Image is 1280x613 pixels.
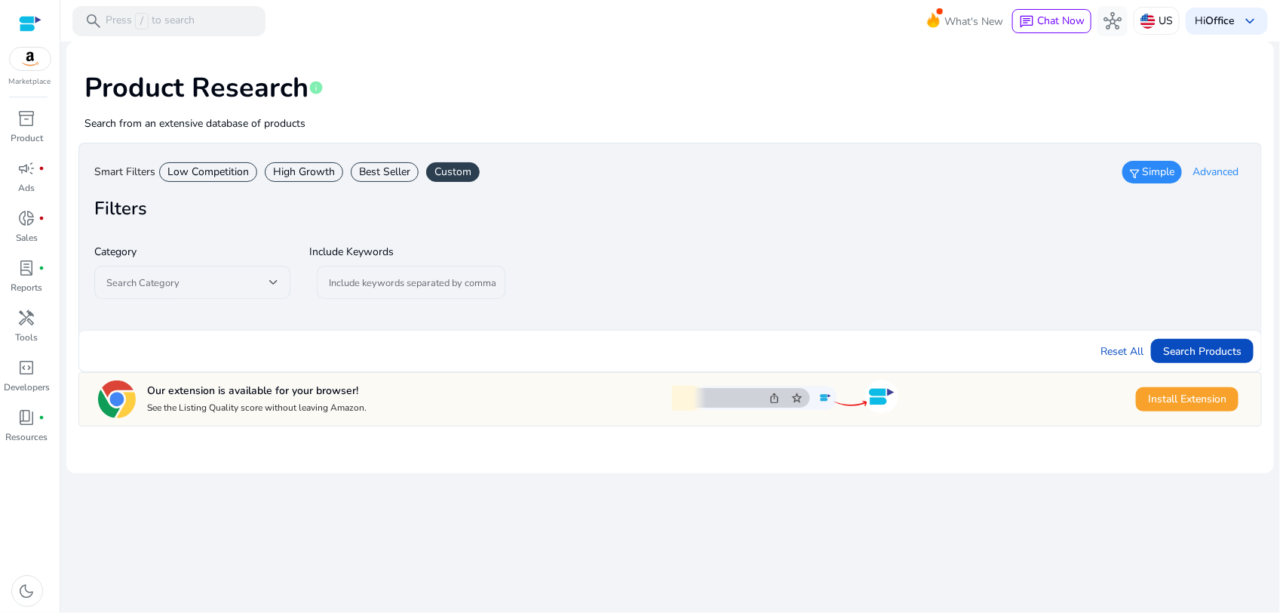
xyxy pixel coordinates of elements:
[1012,9,1091,33] button: chatChat Now
[147,384,367,398] h5: Our extension is available for your browser!
[1163,343,1242,359] span: Search Products
[135,13,149,29] span: /
[1136,387,1239,411] button: Install Extension
[19,181,35,195] p: Ads
[1104,12,1122,30] span: hub
[18,159,36,177] span: campaign
[94,245,290,260] h3: Category
[18,359,36,377] span: code_blocks
[11,131,43,145] p: Product
[1037,14,1085,28] span: Chat Now
[84,116,1256,131] p: Search from an extensive database of products
[265,162,343,182] div: High Growth
[18,309,36,327] span: handyman
[10,48,51,70] img: amazon.svg
[6,430,48,444] p: Resources
[147,402,367,414] p: See the Listing Quality score without leaving Amazon.
[1159,8,1173,34] p: US
[18,408,36,427] span: book_4
[18,209,36,227] span: donut_small
[39,215,45,221] span: fiber_manual_record
[309,245,505,260] h3: Include Keywords
[1195,16,1235,26] p: Hi
[1193,165,1239,180] span: Advanced
[39,165,45,171] span: fiber_manual_record
[1241,12,1259,30] span: keyboard_arrow_down
[94,165,155,180] h3: Smart Filters
[39,265,45,271] span: fiber_manual_record
[16,231,38,245] p: Sales
[1148,391,1226,407] span: Install Extension
[1205,14,1235,28] b: Office
[1142,165,1174,180] span: Simple
[18,259,36,277] span: lab_profile
[944,8,1003,35] span: What's New
[84,12,103,30] span: search
[39,414,45,420] span: fiber_manual_record
[16,331,38,344] p: Tools
[1019,14,1034,29] span: chat
[426,162,480,182] div: Custom
[159,162,257,182] div: Low Competition
[11,281,43,294] p: Reports
[4,380,50,394] p: Developers
[308,80,324,95] span: info
[1100,343,1143,359] a: Reset All
[18,109,36,128] span: inventory_2
[106,13,195,29] p: Press to search
[351,162,419,182] div: Best Seller
[9,76,51,88] p: Marketplace
[1097,6,1128,36] button: hub
[1140,14,1156,29] img: us.svg
[1151,339,1254,363] button: Search Products
[98,380,136,418] img: chrome-logo.svg
[94,196,147,220] b: Filters
[84,72,1256,104] h1: Product Research
[18,582,36,600] span: dark_mode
